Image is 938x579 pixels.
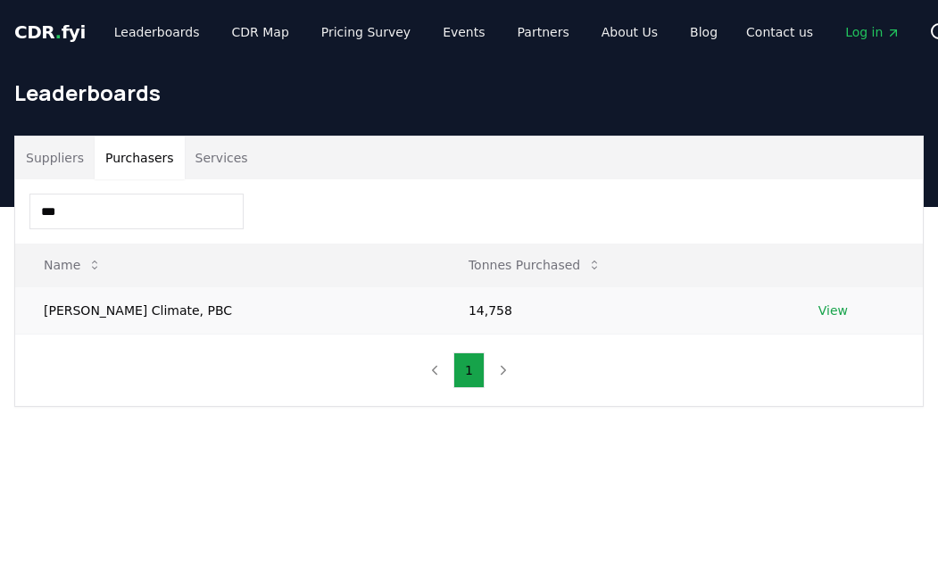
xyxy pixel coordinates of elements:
a: CDR Map [218,16,303,48]
a: View [818,302,848,319]
a: Blog [676,16,732,48]
a: About Us [587,16,672,48]
a: Partners [503,16,584,48]
button: 1 [453,352,485,388]
button: Suppliers [15,136,95,179]
a: Events [428,16,499,48]
a: CDR.fyi [14,20,86,45]
button: Services [185,136,259,179]
button: Purchasers [95,136,185,179]
nav: Main [100,16,732,48]
span: Log in [845,23,901,41]
a: Pricing Survey [307,16,425,48]
td: 14,758 [440,286,790,334]
button: Name [29,247,116,283]
h1: Leaderboards [14,79,924,107]
span: . [55,21,62,43]
a: Log in [831,16,915,48]
a: Leaderboards [100,16,214,48]
span: CDR fyi [14,21,86,43]
a: Contact us [732,16,827,48]
button: Tonnes Purchased [454,247,616,283]
nav: Main [732,16,915,48]
td: [PERSON_NAME] Climate, PBC [15,286,440,334]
